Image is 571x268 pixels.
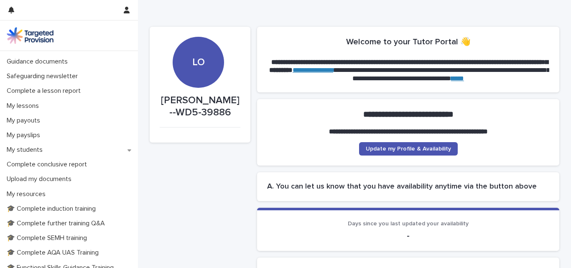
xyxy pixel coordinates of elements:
[7,27,54,44] img: M5nRWzHhSzIhMunXDL62
[366,146,451,152] span: Update my Profile & Availability
[3,72,84,80] p: Safeguarding newsletter
[346,37,471,47] h2: Welcome to your Tutor Portal 👋
[3,190,52,198] p: My resources
[267,182,549,191] h2: A. You can let us know that you have availability anytime via the button above
[3,175,78,183] p: Upload my documents
[3,87,87,95] p: Complete a lesson report
[3,146,49,154] p: My students
[3,205,102,213] p: 🎓 Complete induction training
[3,131,47,139] p: My payslips
[3,249,105,257] p: 🎓 Complete AQA UAS Training
[3,220,112,227] p: 🎓 Complete further training Q&A
[359,142,458,156] a: Update my Profile & Availability
[267,231,549,241] p: -
[3,234,94,242] p: 🎓 Complete SEMH training
[348,221,469,227] span: Days since you last updated your availability
[3,102,46,110] p: My lessons
[173,5,224,69] div: LO
[160,94,240,119] p: [PERSON_NAME]--WD5-39886
[3,58,74,66] p: Guidance documents
[3,117,47,125] p: My payouts
[3,161,94,168] p: Complete conclusive report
